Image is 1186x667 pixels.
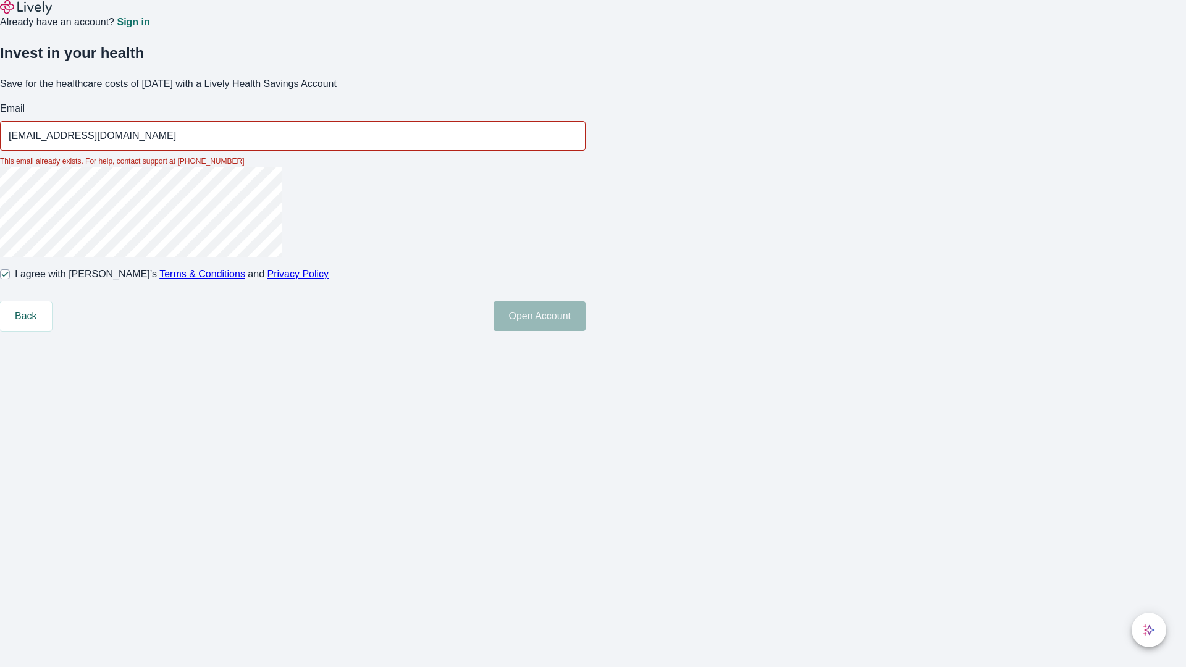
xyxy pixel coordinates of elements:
span: I agree with [PERSON_NAME]’s and [15,267,329,282]
a: Privacy Policy [267,269,329,279]
a: Terms & Conditions [159,269,245,279]
button: chat [1132,613,1166,647]
svg: Lively AI Assistant [1143,624,1155,636]
a: Sign in [117,17,149,27]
